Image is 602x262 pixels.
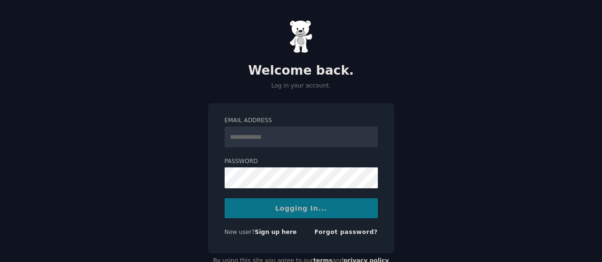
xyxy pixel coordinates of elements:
img: Gummy Bear [289,20,313,53]
a: Forgot password? [315,229,378,235]
label: Email Address [225,116,378,125]
h2: Welcome back. [208,63,395,78]
a: Sign up here [255,229,296,235]
span: New user? [225,229,255,235]
p: Log in your account. [208,82,395,90]
label: Password [225,157,378,166]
